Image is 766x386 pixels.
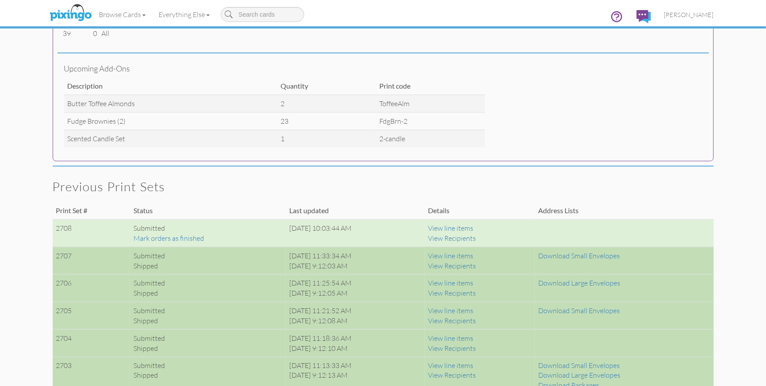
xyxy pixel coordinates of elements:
div: Submitted [133,361,282,371]
a: View line items [428,279,474,287]
td: Status [130,202,286,219]
td: 2707 [53,247,130,275]
div: [DATE] 10:03:44 AM [289,223,421,233]
div: Submitted [133,251,282,261]
img: comments.svg [637,10,651,23]
input: Search cards [221,7,304,22]
td: Last updated [286,202,425,219]
a: Download Small Envelopes [538,306,620,315]
a: Browse Cards [93,4,152,25]
a: View line items [428,251,474,260]
td: Scented Candle Set [64,130,277,147]
a: View line items [428,306,474,315]
a: View Recipients [428,344,476,353]
div: [DATE] 11:33:34 AM [289,251,421,261]
td: ToffeeAlm [376,95,485,113]
div: Shipped [133,316,282,326]
div: Submitted [133,223,282,233]
a: Download Large Envelopes [538,371,620,380]
a: View line items [428,334,474,343]
td: 23 [277,112,376,130]
span: [PERSON_NAME] [664,11,714,18]
td: Print Set # [53,202,130,219]
td: 2706 [53,275,130,302]
h2: Previous print sets [53,180,705,194]
td: Quantity [277,78,376,95]
div: Shipped [133,343,282,354]
td: Fudge Brownies (2) [64,112,277,130]
div: Shipped [133,288,282,298]
div: [DATE] 9:12:05 AM [289,288,421,298]
div: [DATE] 9:12:08 AM [289,316,421,326]
h4: Upcoming add-ons [64,64,485,73]
div: Submitted [133,278,282,288]
div: Shipped [133,261,282,271]
a: View Recipients [428,261,476,270]
div: [DATE] 11:21:52 AM [289,306,421,316]
a: View Recipients [428,316,476,325]
div: [DATE] 9:12:03 AM [289,261,421,271]
a: Everything Else [152,4,216,25]
a: View line items [428,224,474,232]
a: Mark orders as finished [133,234,204,243]
td: Butter Toffee Almonds [64,95,277,113]
td: 2705 [53,302,130,330]
td: Details [425,202,535,219]
td: 2 [277,95,376,113]
div: [DATE] 11:18:36 AM [289,333,421,343]
td: 2-candle [376,130,485,147]
td: 2704 [53,329,130,357]
td: Print code [376,78,485,95]
div: Shipped [133,371,282,381]
div: Submitted [133,333,282,343]
a: View Recipients [428,234,476,243]
div: [DATE] 9:12:13 AM [289,371,421,381]
a: View Recipients [428,289,476,297]
div: [DATE] 11:25:54 AM [289,278,421,288]
a: View Recipients [428,371,476,380]
td: Address Lists [535,202,713,219]
img: pixingo logo [47,2,94,24]
td: 2708 [53,220,130,247]
a: [PERSON_NAME] [658,4,720,26]
a: Download Small Envelopes [538,251,620,260]
td: Description [64,78,277,95]
a: View line items [428,361,474,370]
td: FdgBrn-2 [376,112,485,130]
td: 1 [277,130,376,147]
div: [DATE] 11:13:33 AM [289,361,421,371]
a: Download Small Envelopes [538,361,620,370]
a: Download Large Envelopes [538,279,620,287]
div: [DATE] 9:12:10 AM [289,343,421,354]
div: Submitted [133,306,282,316]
